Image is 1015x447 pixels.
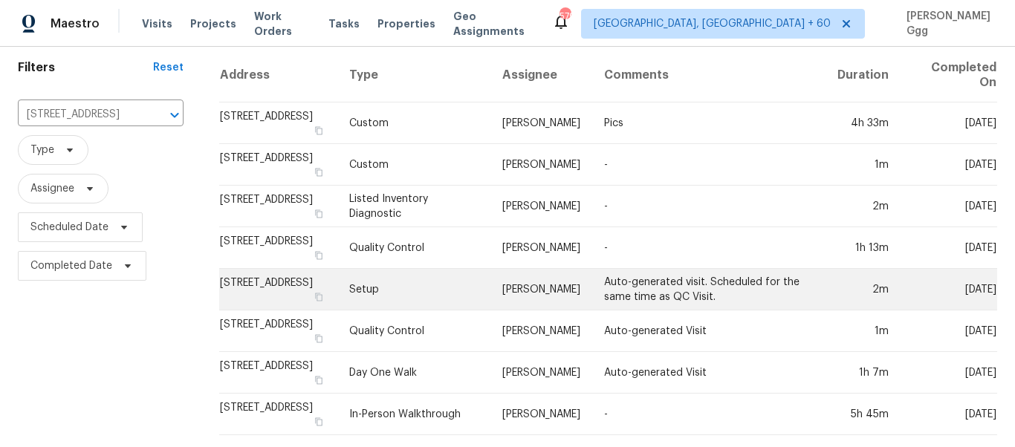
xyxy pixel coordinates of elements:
td: [DATE] [901,352,997,394]
td: 2m [826,186,901,227]
td: [PERSON_NAME] [490,394,592,435]
span: Work Orders [254,9,311,39]
td: Quality Control [337,227,490,269]
td: - [592,394,826,435]
td: [DATE] [901,394,997,435]
button: Copy Address [312,249,325,262]
span: Properties [377,16,435,31]
td: [STREET_ADDRESS] [219,102,337,144]
td: - [592,144,826,186]
td: 5h 45m [826,394,901,435]
th: Assignee [490,48,592,102]
td: [DATE] [901,227,997,269]
div: Reset [153,60,184,75]
button: Open [164,105,185,125]
button: Copy Address [312,373,325,387]
button: Copy Address [312,290,325,304]
td: 1m [826,144,901,186]
button: Copy Address [312,166,325,179]
span: Completed Date [30,258,112,273]
td: [STREET_ADDRESS] [219,269,337,310]
td: [PERSON_NAME] [490,269,592,310]
td: [PERSON_NAME] [490,352,592,394]
td: [DATE] [901,102,997,144]
td: 2m [826,269,901,310]
td: Custom [337,144,490,186]
td: Pics [592,102,826,144]
h1: Filters [18,60,153,75]
span: Projects [190,16,236,31]
th: Address [219,48,337,102]
td: [STREET_ADDRESS] [219,186,337,227]
span: Geo Assignments [453,9,534,39]
td: [PERSON_NAME] [490,227,592,269]
th: Type [337,48,490,102]
span: Visits [142,16,172,31]
td: [STREET_ADDRESS] [219,394,337,435]
div: 579 [560,9,570,24]
td: Auto-generated visit. Scheduled for the same time as QC Visit. [592,269,826,310]
td: Quality Control [337,310,490,352]
td: [DATE] [901,144,997,186]
td: 1m [826,310,901,352]
span: Assignee [30,181,74,196]
td: - [592,227,826,269]
td: [DATE] [901,269,997,310]
td: [STREET_ADDRESS] [219,227,337,269]
td: Setup [337,269,490,310]
th: Duration [826,48,901,102]
td: [DATE] [901,310,997,352]
span: Tasks [328,19,360,29]
button: Copy Address [312,415,325,428]
td: [PERSON_NAME] [490,102,592,144]
span: [GEOGRAPHIC_DATA], [GEOGRAPHIC_DATA] + 60 [594,16,831,31]
td: - [592,186,826,227]
td: Listed Inventory Diagnostic [337,186,490,227]
td: [STREET_ADDRESS] [219,144,337,186]
th: Comments [592,48,826,102]
td: [DATE] [901,186,997,227]
button: Copy Address [312,207,325,221]
span: Scheduled Date [30,220,108,235]
td: [STREET_ADDRESS] [219,310,337,352]
td: Auto-generated Visit [592,352,826,394]
td: [PERSON_NAME] [490,144,592,186]
span: [PERSON_NAME] Ggg [901,9,993,39]
td: [PERSON_NAME] [490,186,592,227]
td: 1h 13m [826,227,901,269]
span: Type [30,143,54,157]
td: [STREET_ADDRESS] [219,352,337,394]
button: Copy Address [312,332,325,345]
td: Day One Walk [337,352,490,394]
td: In-Person Walkthrough [337,394,490,435]
td: Auto-generated Visit [592,310,826,352]
input: Search for an address... [18,103,142,126]
td: [PERSON_NAME] [490,310,592,352]
span: Maestro [51,16,100,31]
th: Completed On [901,48,997,102]
td: Custom [337,102,490,144]
td: 4h 33m [826,102,901,144]
td: 1h 7m [826,352,901,394]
